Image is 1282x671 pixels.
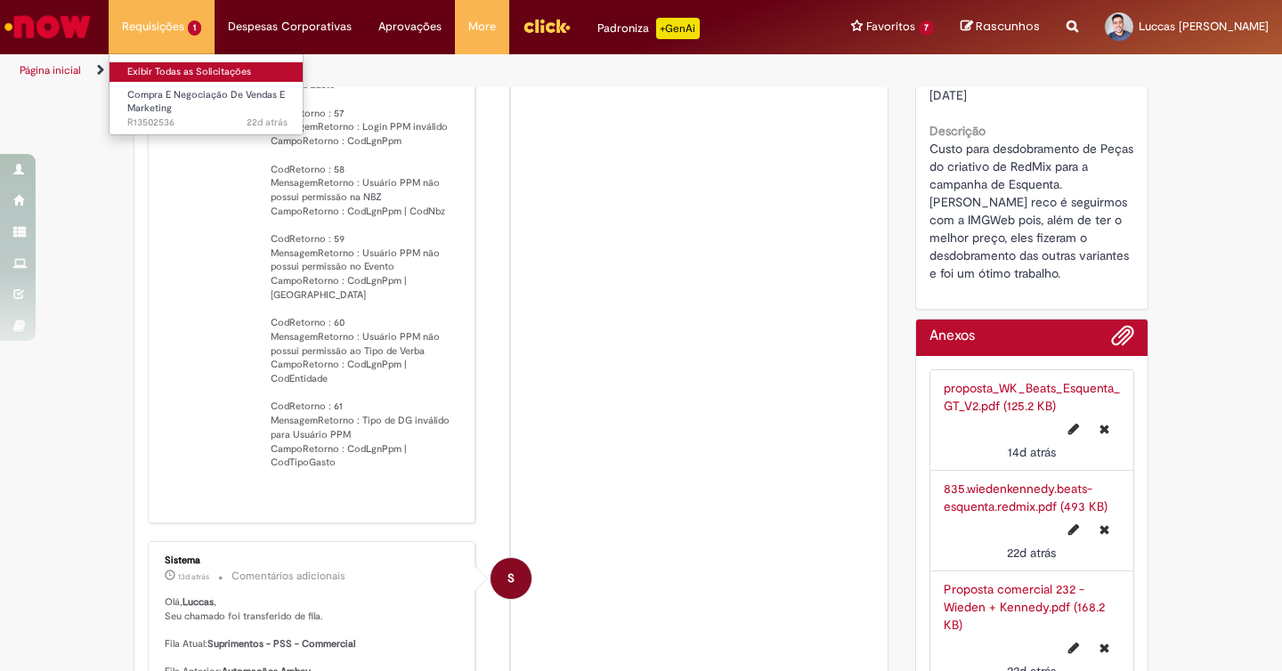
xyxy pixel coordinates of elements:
[1007,545,1056,561] span: 22d atrás
[110,85,305,124] a: Aberto R13502536 : Compra E Negociação De Vendas E Marketing
[127,116,288,130] span: R13502536
[228,18,352,36] span: Despesas Corporativas
[127,88,285,116] span: Compra E Negociação De Vendas E Marketing
[944,481,1108,514] a: 835.wiedenkennedy.beats-esquenta.redmix.pdf (493 KB)
[523,12,571,39] img: click_logo_yellow_360x200.png
[944,380,1120,414] a: proposta_WK_Beats_Esquenta_GT_V2.pdf (125.2 KB)
[1089,515,1120,544] button: Excluir 835.wiedenkennedy.beats-esquenta.redmix.pdf
[378,18,442,36] span: Aprovações
[656,18,700,39] p: +GenAi
[183,595,214,609] b: Luccas
[231,569,345,584] small: Comentários adicionais
[1058,515,1090,544] button: Editar nome de arquivo 835.wiedenkennedy.beats-esquenta.redmix.pdf
[1139,19,1269,34] span: Luccas [PERSON_NAME]
[1008,444,1056,460] time: 17/09/2025 10:47:52
[597,18,700,39] div: Padroniza
[929,328,975,344] h2: Anexos
[20,63,81,77] a: Página inicial
[2,9,93,44] img: ServiceNow
[110,62,305,82] a: Exibir Todas as Solicitações
[919,20,934,36] span: 7
[944,581,1105,633] a: Proposta comercial 232 - Wieden + Kennedy.pdf (168.2 KB)
[178,571,209,582] span: 13d atrás
[929,123,986,139] b: Descrição
[961,19,1040,36] a: Rascunhos
[1058,415,1090,443] button: Editar nome de arquivo proposta_WK_Beats_Esquenta_GT_V2.pdf
[929,141,1137,281] span: Custo para desdobramento de Peças do criativo de RedMix para a campanha de Esquenta. [PERSON_NAME...
[1089,415,1120,443] button: Excluir proposta_WK_Beats_Esquenta_GT_V2.pdf
[1089,634,1120,662] button: Excluir Proposta comercial 232 - Wieden + Kennedy.pdf
[491,558,531,599] div: System
[247,116,288,129] time: 09/09/2025 03:02:04
[247,116,288,129] span: 22d atrás
[13,54,841,87] ul: Trilhas de página
[1007,545,1056,561] time: 09/09/2025 03:02:45
[866,18,915,36] span: Favoritos
[1058,634,1090,662] button: Editar nome de arquivo Proposta comercial 232 - Wieden + Kennedy.pdf
[122,18,184,36] span: Requisições
[207,637,355,651] b: Suprimentos - PSS - Commercial
[188,20,201,36] span: 1
[976,18,1040,35] span: Rascunhos
[1008,444,1056,460] span: 14d atrás
[178,571,209,582] time: 18/09/2025 14:01:14
[507,557,515,600] span: S
[1111,324,1134,356] button: Adicionar anexos
[929,87,967,103] span: [DATE]
[165,555,461,566] div: Sistema
[468,18,496,36] span: More
[109,53,304,135] ul: Requisições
